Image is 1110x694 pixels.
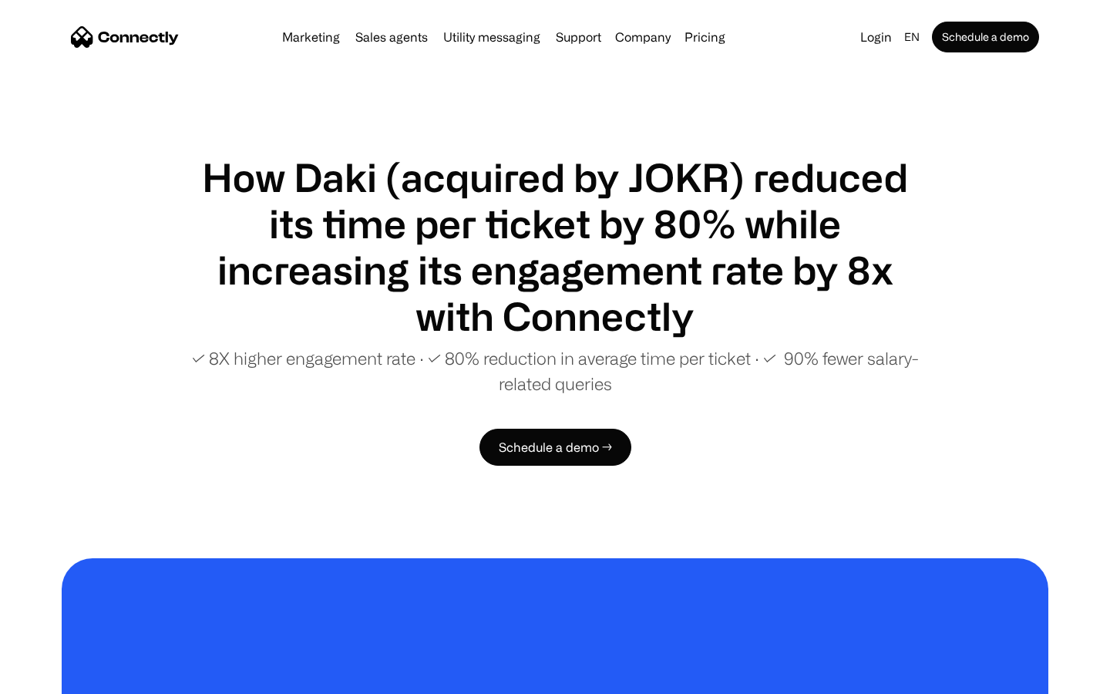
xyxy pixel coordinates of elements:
[904,26,920,48] div: en
[437,31,547,43] a: Utility messaging
[15,665,92,689] aside: Language selected: English
[615,26,671,48] div: Company
[932,22,1039,52] a: Schedule a demo
[678,31,732,43] a: Pricing
[185,345,925,396] p: ✓ 8X higher engagement rate ∙ ✓ 80% reduction in average time per ticket ∙ ✓ 90% fewer salary-rel...
[550,31,607,43] a: Support
[31,667,92,689] ul: Language list
[185,154,925,339] h1: How Daki (acquired by JOKR) reduced its time per ticket by 80% while increasing its engagement ra...
[276,31,346,43] a: Marketing
[349,31,434,43] a: Sales agents
[479,429,631,466] a: Schedule a demo →
[854,26,898,48] a: Login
